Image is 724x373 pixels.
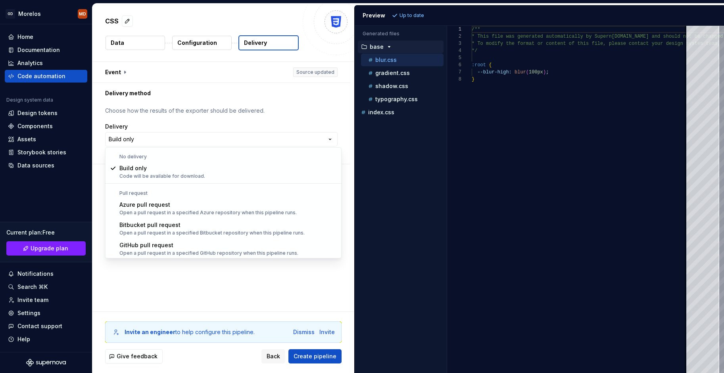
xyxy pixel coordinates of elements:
span: Bitbucket pull request [119,221,181,228]
div: Open a pull request in a specified GitHub repository when this pipeline runs. [119,250,298,256]
div: Open a pull request in a specified Bitbucket repository when this pipeline runs. [119,230,305,236]
span: GitHub pull request [119,242,173,248]
div: No delivery [107,154,340,160]
span: Azure pull request [119,201,170,208]
span: Build only [119,165,147,171]
div: Open a pull request in a specified Azure repository when this pipeline runs. [119,210,297,216]
div: Code will be available for download. [119,173,205,179]
div: Pull request [107,190,340,196]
